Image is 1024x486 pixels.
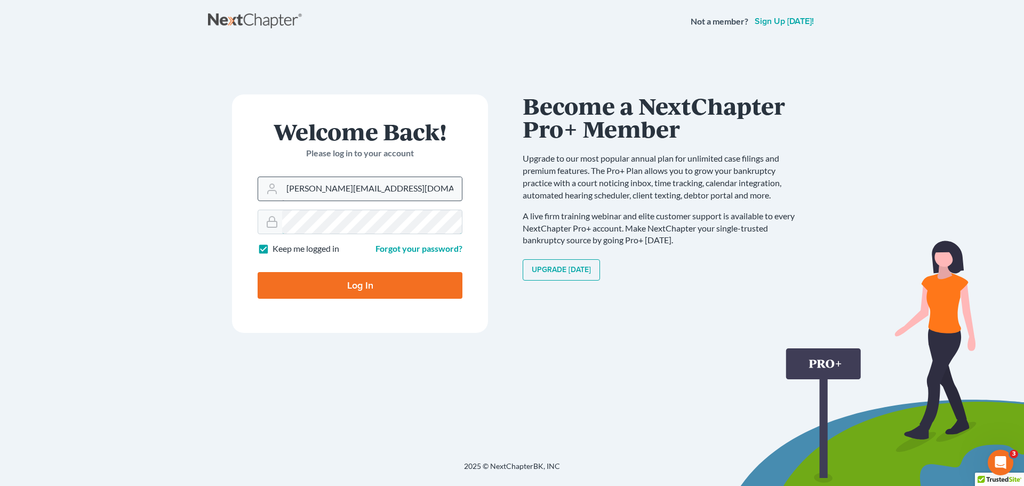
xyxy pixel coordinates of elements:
[258,120,462,143] h1: Welcome Back!
[273,243,339,255] label: Keep me logged in
[523,153,805,201] p: Upgrade to our most popular annual plan for unlimited case filings and premium features. The Pro+...
[1010,450,1018,458] span: 3
[753,17,816,26] a: Sign up [DATE]!
[523,210,805,247] p: A live firm training webinar and elite customer support is available to every NextChapter Pro+ ac...
[523,94,805,140] h1: Become a NextChapter Pro+ Member
[282,177,462,201] input: Email Address
[208,461,816,480] div: 2025 © NextChapterBK, INC
[258,272,462,299] input: Log In
[523,259,600,281] a: Upgrade [DATE]
[258,147,462,160] p: Please log in to your account
[375,243,462,253] a: Forgot your password?
[691,15,748,28] strong: Not a member?
[988,450,1013,475] iframe: Intercom live chat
